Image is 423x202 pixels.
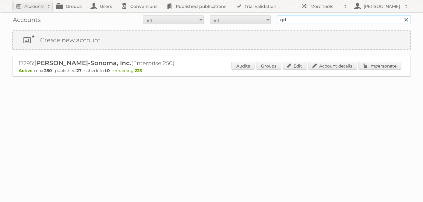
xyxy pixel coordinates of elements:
[283,62,307,70] a: Edit
[310,3,341,9] h2: More tools
[362,3,402,9] h2: [PERSON_NAME]
[19,68,34,73] span: Active
[24,3,44,9] h2: Accounts
[44,68,52,73] strong: 250
[107,68,110,73] strong: 0
[358,62,401,70] a: Impersonate
[19,59,232,67] h2: 17295: (Enterprise 250)
[135,68,142,73] strong: 223
[308,62,357,70] a: Account details
[256,62,281,70] a: Groups
[13,31,410,49] a: Create new account
[34,59,131,67] span: [PERSON_NAME]-Sonoma, Inc.
[231,62,255,70] a: Audits
[19,68,404,73] p: max: - published: - scheduled: -
[76,68,82,73] strong: 27
[111,68,142,73] span: remaining:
